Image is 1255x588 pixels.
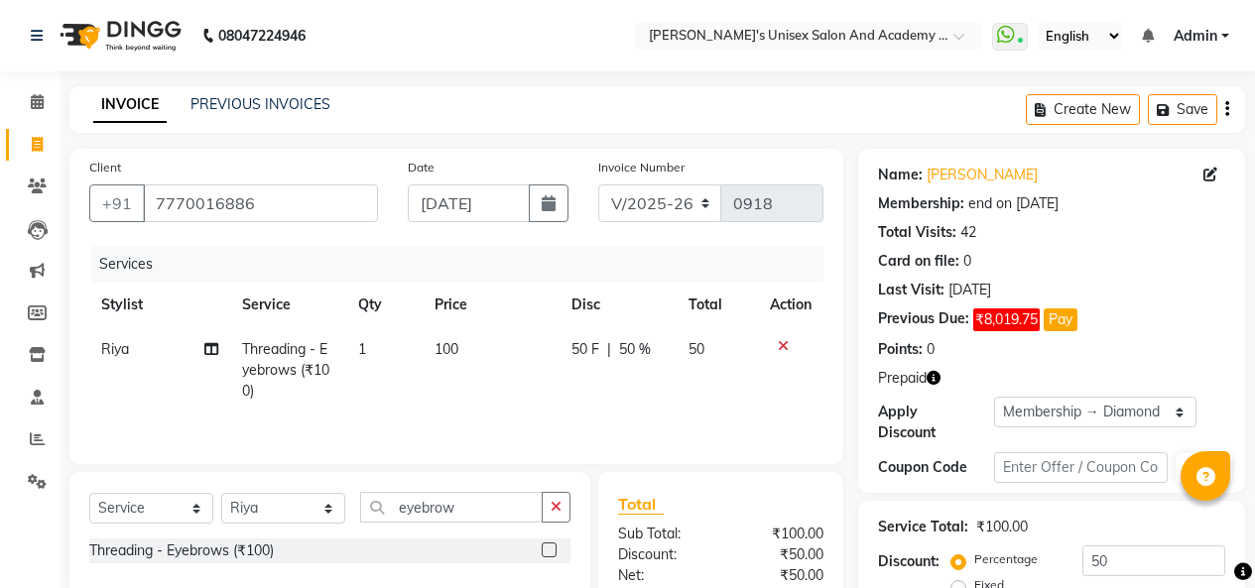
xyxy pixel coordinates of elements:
[960,222,976,243] div: 42
[878,222,956,243] div: Total Visits:
[878,339,923,360] div: Points:
[101,340,129,358] span: Riya
[1176,453,1232,483] button: Apply
[242,340,329,400] span: Threading - Eyebrows (₹100)
[878,551,940,572] div: Discount:
[974,550,1038,568] label: Percentage
[89,283,230,327] th: Stylist
[143,184,378,222] input: Search by Name/Mobile/Email/Code
[758,283,823,327] th: Action
[358,340,366,358] span: 1
[571,339,599,360] span: 50 F
[720,565,838,586] div: ₹50.00
[218,8,306,63] b: 08047224946
[677,283,758,327] th: Total
[408,159,435,176] label: Date
[607,339,611,360] span: |
[994,452,1168,483] input: Enter Offer / Coupon Code
[51,8,187,63] img: logo
[1044,308,1077,331] button: Pay
[89,184,145,222] button: +91
[878,368,927,389] span: Prepaid
[878,308,969,331] div: Previous Due:
[603,544,721,565] div: Discount:
[619,339,651,360] span: 50 %
[1026,94,1140,125] button: Create New
[976,517,1028,537] div: ₹100.00
[598,159,685,176] label: Invoice Number
[927,165,1038,185] a: [PERSON_NAME]
[360,492,543,523] input: Search or Scan
[878,517,968,537] div: Service Total:
[230,283,346,327] th: Service
[435,340,458,358] span: 100
[689,340,704,358] span: 50
[560,283,677,327] th: Disc
[878,280,944,300] div: Last Visit:
[878,457,994,478] div: Coupon Code
[618,494,664,515] span: Total
[603,565,721,586] div: Net:
[1174,26,1217,47] span: Admin
[89,540,274,561] div: Threading - Eyebrows (₹100)
[878,251,959,272] div: Card on file:
[720,544,838,565] div: ₹50.00
[963,251,971,272] div: 0
[968,193,1059,214] div: end on [DATE]
[93,87,167,123] a: INVOICE
[720,524,838,544] div: ₹100.00
[190,95,330,113] a: PREVIOUS INVOICES
[1172,509,1235,568] iframe: chat widget
[948,280,991,300] div: [DATE]
[973,308,1040,331] span: ₹8,019.75
[346,283,423,327] th: Qty
[878,193,964,214] div: Membership:
[91,246,838,283] div: Services
[878,165,923,185] div: Name:
[927,339,935,360] div: 0
[1148,94,1217,125] button: Save
[89,159,121,176] label: Client
[878,402,994,443] div: Apply Discount
[603,524,721,544] div: Sub Total:
[423,283,560,327] th: Price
